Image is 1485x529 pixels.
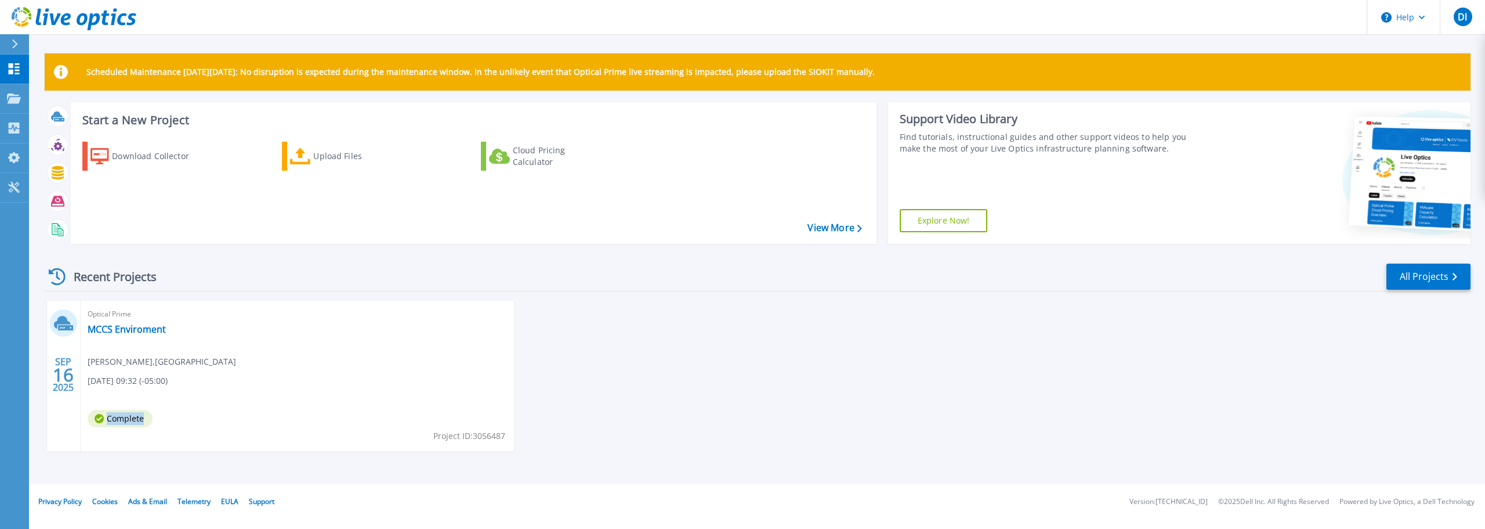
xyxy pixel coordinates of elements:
a: Cloud Pricing Calculator [481,142,610,171]
div: Recent Projects [45,262,172,291]
div: Support Video Library [900,111,1201,127]
a: All Projects [1386,264,1470,290]
li: Powered by Live Optics, a Dell Technology [1339,498,1475,506]
a: Telemetry [178,496,211,506]
a: View More [807,222,861,233]
a: Explore Now! [900,209,988,232]
span: Complete [88,410,153,427]
div: Upload Files [313,145,406,168]
span: 16 [53,370,74,380]
a: Privacy Policy [38,496,82,506]
div: Download Collector [112,145,205,168]
a: MCCS Enviroment [88,323,166,335]
div: Cloud Pricing Calculator [513,145,606,168]
p: Scheduled Maintenance [DATE][DATE]: No disruption is expected during the maintenance window. In t... [86,67,875,77]
span: [DATE] 09:32 (-05:00) [88,375,168,387]
a: Cookies [92,496,118,506]
li: Version: [TECHNICAL_ID] [1129,498,1208,506]
li: © 2025 Dell Inc. All Rights Reserved [1218,498,1329,506]
a: Download Collector [82,142,212,171]
a: Upload Files [282,142,411,171]
h3: Start a New Project [82,114,861,127]
span: DI [1458,12,1467,21]
span: Optical Prime [88,308,507,321]
span: [PERSON_NAME] , [GEOGRAPHIC_DATA] [88,355,236,368]
a: EULA [221,496,238,506]
div: Find tutorials, instructional guides and other support videos to help you make the most of your L... [900,131,1201,154]
a: Ads & Email [128,496,167,506]
a: Support [249,496,274,506]
div: SEP 2025 [52,354,74,396]
span: Project ID: 3056487 [433,430,505,442]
